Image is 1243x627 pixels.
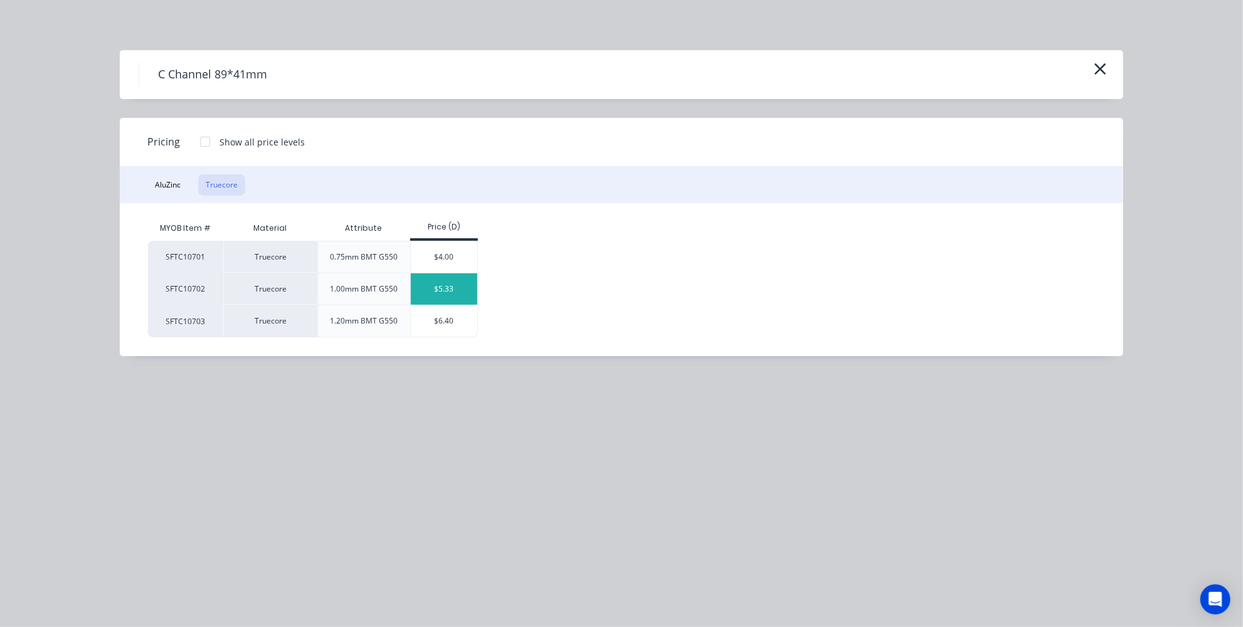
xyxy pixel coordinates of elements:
div: Truecore [223,241,317,273]
div: SFTC10702 [148,273,223,305]
button: Truecore [198,174,245,196]
div: 1.00mm BMT G550 [330,283,398,295]
button: AluZinc [147,174,188,196]
span: Pricing [147,134,180,149]
div: MYOB Item # [148,216,223,241]
div: $5.33 [411,273,478,305]
div: $4.00 [411,241,478,273]
div: 1.20mm BMT G550 [330,315,398,327]
div: $6.40 [411,305,478,337]
div: Attribute [335,213,392,244]
div: Truecore [223,305,317,337]
div: SFTC10703 [148,305,223,337]
div: Truecore [223,273,317,305]
div: Price (D) [410,221,479,233]
div: Material [223,216,317,241]
div: Show all price levels [220,135,305,149]
div: Open Intercom Messenger [1200,584,1230,614]
h4: C Channel 89*41mm [139,63,286,87]
div: 0.75mm BMT G550 [330,251,398,263]
div: SFTC10701 [148,241,223,273]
